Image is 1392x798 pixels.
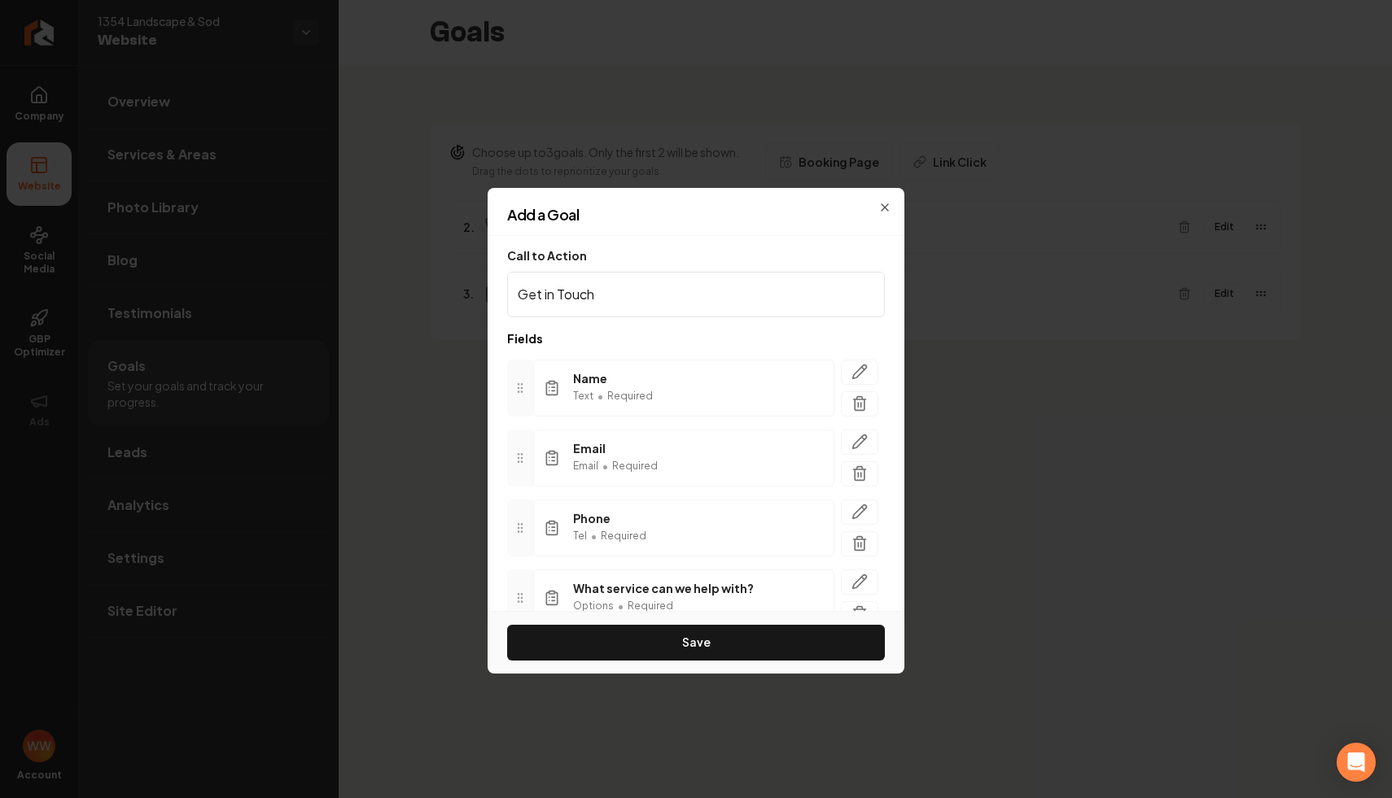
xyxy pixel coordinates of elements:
h2: Add a Goal [507,207,885,222]
span: Options [573,600,614,613]
span: • [597,386,604,406]
button: Save [507,625,885,661]
span: Required [601,530,646,543]
span: What service can we help with? [573,580,754,596]
span: Required [612,460,658,473]
span: Name [573,370,653,386]
span: Required [628,600,673,613]
span: Phone [573,510,646,526]
span: Required [607,390,653,403]
input: Call to Action [507,272,885,317]
span: • [590,526,598,546]
label: Call to Action [507,248,587,263]
span: • [602,456,609,476]
span: Email [573,460,598,473]
p: Fields [507,330,885,347]
span: Text [573,390,593,403]
span: Email [573,440,658,456]
span: Tel [573,530,587,543]
span: • [617,596,624,616]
